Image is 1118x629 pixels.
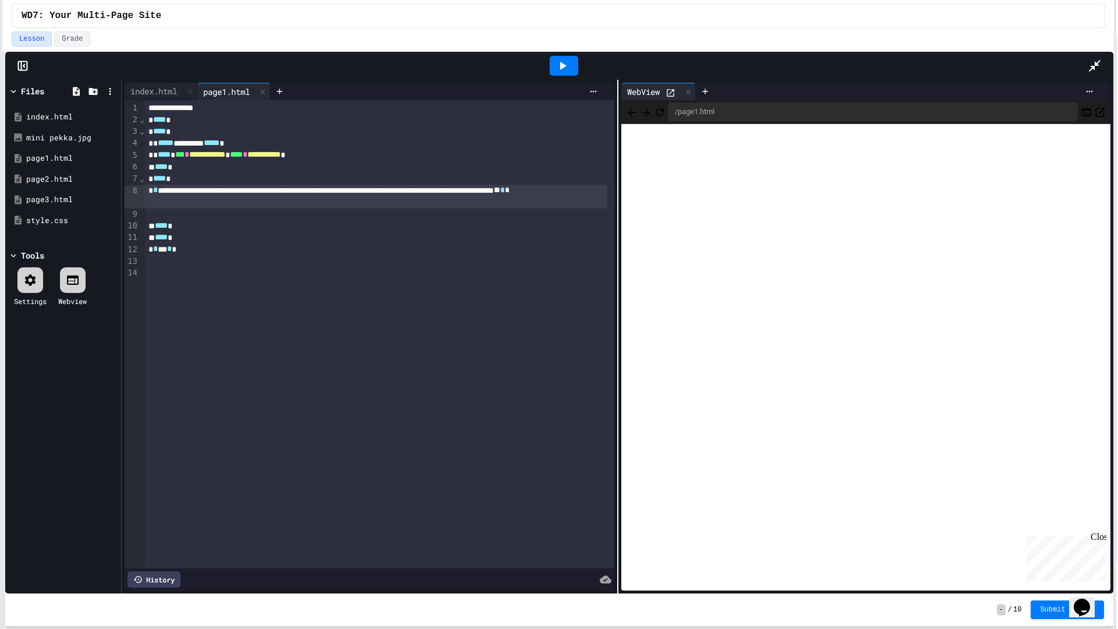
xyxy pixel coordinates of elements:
div: 3 [125,126,139,137]
div: 13 [125,256,139,267]
div: Tools [21,249,44,262]
span: 10 [1013,605,1021,614]
span: - [997,604,1006,616]
div: Webview [58,296,87,306]
div: Files [21,85,44,97]
iframe: Web Preview [621,124,1111,591]
div: 11 [125,232,139,243]
button: Grade [54,31,90,47]
div: 4 [125,137,139,149]
div: Chat with us now!Close [5,5,80,74]
span: Fold line [139,115,145,124]
button: Refresh [654,105,666,119]
span: Back [626,104,638,119]
div: 12 [125,244,139,256]
div: 1 [125,103,139,114]
span: WD7: Your Multi-Page Site [22,9,161,23]
button: Console [1080,105,1092,119]
div: page1.html [197,86,256,98]
span: Forward [640,104,652,119]
div: 7 [125,173,139,185]
div: /page1.html [668,103,1078,121]
div: page3.html [26,194,117,206]
div: 2 [125,114,139,126]
span: Submit Answer [1040,605,1095,614]
div: index.html [125,85,183,97]
div: 5 [125,150,139,161]
span: Fold line [139,126,145,136]
div: 10 [125,220,139,232]
div: 14 [125,267,139,279]
div: Settings [14,296,47,306]
div: index.html [125,83,197,100]
button: Submit Answer [1031,600,1104,619]
div: 8 [125,185,139,209]
div: page1.html [26,153,117,164]
div: mini pekka.jpg [26,132,117,144]
span: / [1008,605,1012,614]
div: 6 [125,161,139,173]
button: Open in new tab [1094,105,1106,119]
div: index.html [26,111,117,123]
iframe: chat widget [1021,532,1106,581]
span: Fold line [139,174,145,183]
div: style.css [26,215,117,227]
div: WebView [621,83,696,100]
div: page2.html [26,174,117,185]
button: Lesson [12,31,52,47]
div: 9 [125,209,139,220]
div: History [128,571,181,588]
div: WebView [621,86,666,98]
iframe: chat widget [1069,582,1106,617]
div: page1.html [197,83,270,100]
